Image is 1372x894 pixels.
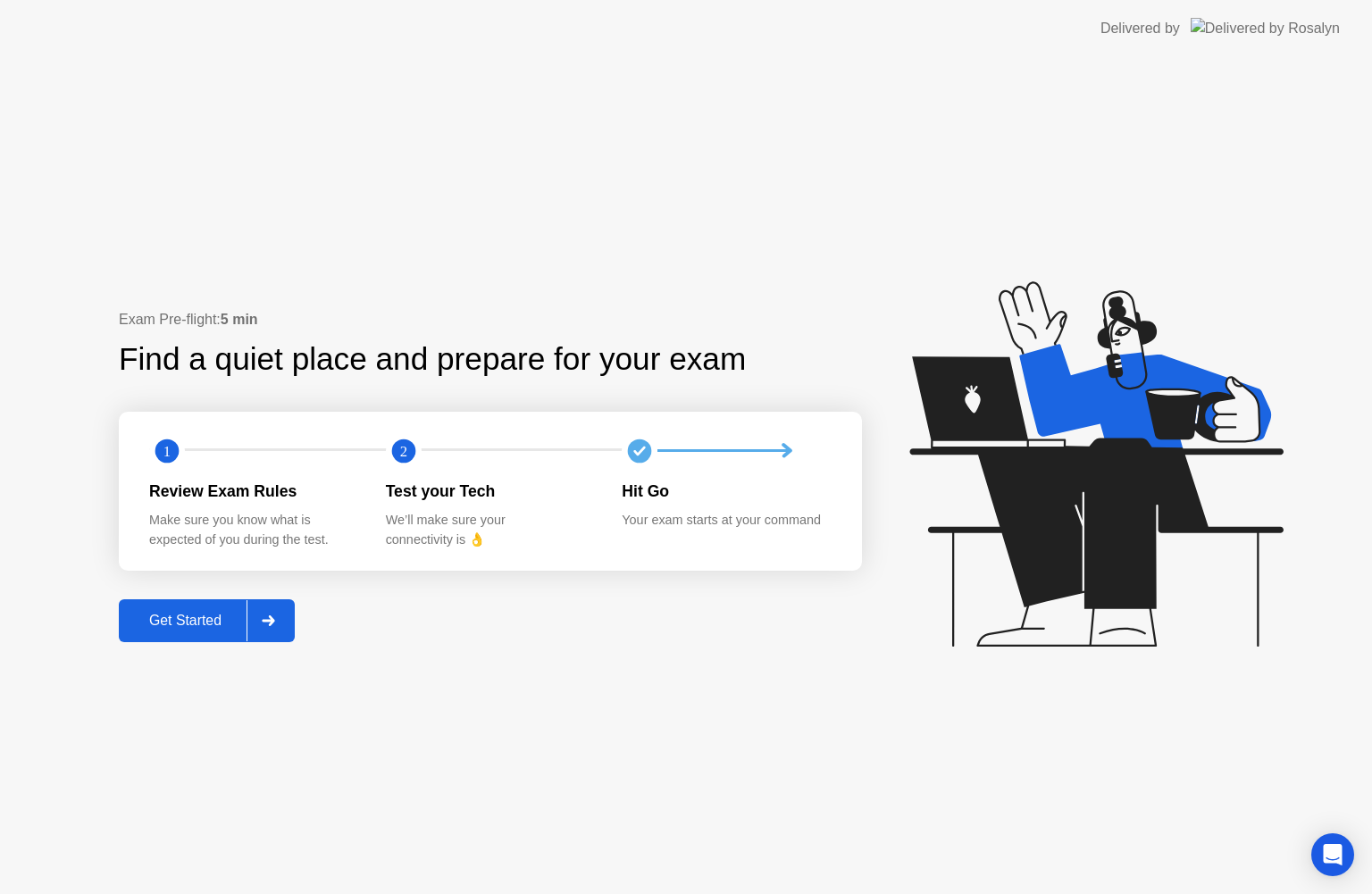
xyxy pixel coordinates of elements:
div: Test your Tech [386,480,594,503]
div: Open Intercom Messenger [1311,833,1354,876]
div: Hit Go [622,480,830,503]
div: Find a quiet place and prepare for your exam [119,336,749,383]
div: Your exam starts at your command [622,511,830,531]
div: Get Started [124,613,247,629]
div: Exam Pre-flight: [119,309,862,330]
div: We’ll make sure your connectivity is 👌 [386,511,594,549]
div: Delivered by [1100,18,1180,39]
div: Review Exam Rules [149,480,357,503]
b: 5 min [221,312,258,327]
img: Delivered by Rosalyn [1191,18,1340,38]
div: Make sure you know what is expected of you during the test. [149,511,357,549]
button: Get Started [119,599,295,642]
text: 1 [163,442,171,459]
text: 2 [400,442,407,459]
